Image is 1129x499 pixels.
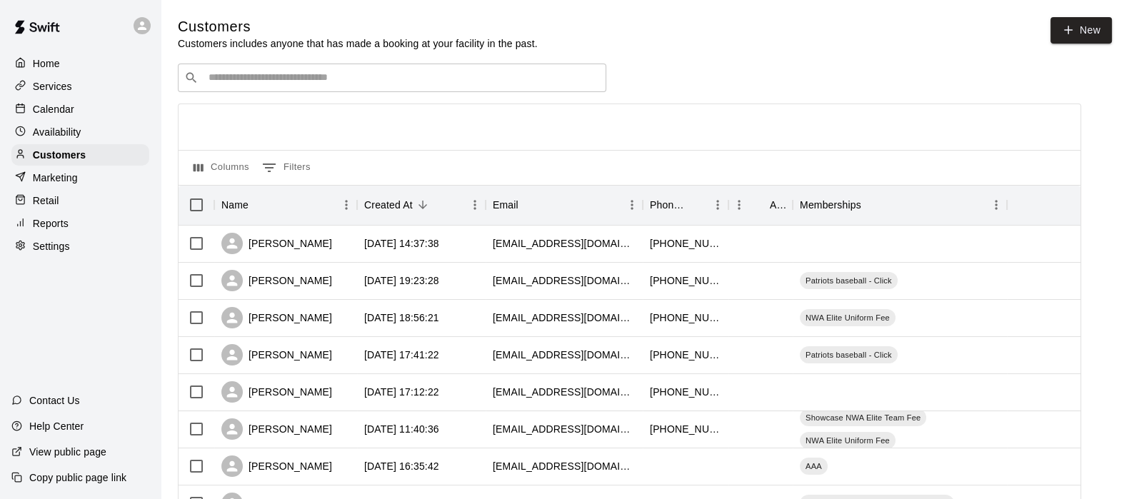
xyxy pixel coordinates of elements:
[221,185,249,225] div: Name
[464,194,486,216] button: Menu
[493,422,636,436] div: aprilbarnett04@yahoo.com
[985,194,1007,216] button: Menu
[33,148,86,162] p: Customers
[11,76,149,97] a: Services
[29,393,80,408] p: Contact Us
[29,445,106,459] p: View public page
[364,422,439,436] div: 2025-08-15 11:40:36
[493,348,636,362] div: dddobrzy@uark.edu
[364,236,439,251] div: 2025-08-16 14:37:38
[1050,17,1112,44] a: New
[413,195,433,215] button: Sort
[33,79,72,94] p: Services
[178,36,538,51] p: Customers includes anyone that has made a booking at your facility in the past.
[650,236,721,251] div: +19132638272
[800,275,898,286] span: Patriots baseball - Click
[221,455,332,477] div: [PERSON_NAME]
[221,381,332,403] div: [PERSON_NAME]
[336,194,357,216] button: Menu
[33,56,60,71] p: Home
[493,311,636,325] div: halesar@gmail.com
[364,185,413,225] div: Created At
[221,270,332,291] div: [PERSON_NAME]
[33,171,78,185] p: Marketing
[190,156,253,179] button: Select columns
[221,418,332,440] div: [PERSON_NAME]
[29,419,84,433] p: Help Center
[800,312,895,323] span: NWA Elite Uniform Fee
[861,195,881,215] button: Sort
[800,432,895,449] div: NWA Elite Uniform Fee
[178,64,606,92] div: Search customers by name or email
[364,311,439,325] div: 2025-08-15 18:56:21
[650,311,721,325] div: +14797210633
[650,385,721,399] div: +14798995678
[800,272,898,289] div: Patriots baseball - Click
[11,53,149,74] a: Home
[33,193,59,208] p: Retail
[650,185,687,225] div: Phone Number
[493,236,636,251] div: asmoe20@gmail.com
[214,185,357,225] div: Name
[650,273,721,288] div: +14792640103
[364,459,439,473] div: 2025-08-14 16:35:42
[800,349,898,361] span: Patriots baseball - Click
[11,144,149,166] a: Customers
[493,273,636,288] div: markfscott@hotmail.com
[11,190,149,211] a: Retail
[486,185,643,225] div: Email
[770,185,786,225] div: Age
[800,412,926,423] span: Showcase NWA Elite Team Fee
[493,385,636,399] div: lindseylovelady@gmail.com
[800,346,898,363] div: Patriots baseball - Click
[33,239,70,253] p: Settings
[750,195,770,215] button: Sort
[493,459,636,473] div: hogfan63@yahoo.com
[800,460,828,472] span: AAA
[364,348,439,362] div: 2025-08-15 17:41:22
[800,458,828,475] div: AAA
[249,195,269,215] button: Sort
[364,273,439,288] div: 2025-08-15 19:23:28
[800,185,861,225] div: Memberships
[800,409,926,426] div: Showcase NWA Elite Team Fee
[11,213,149,234] a: Reports
[357,185,486,225] div: Created At
[33,125,81,139] p: Availability
[728,185,793,225] div: Age
[11,167,149,188] a: Marketing
[687,195,707,215] button: Sort
[650,348,721,362] div: +14192976600
[650,422,721,436] div: +14792507196
[800,435,895,446] span: NWA Elite Uniform Fee
[728,194,750,216] button: Menu
[11,236,149,257] a: Settings
[11,99,149,120] a: Calendar
[221,344,332,366] div: [PERSON_NAME]
[800,309,895,326] div: NWA Elite Uniform Fee
[29,470,126,485] p: Copy public page link
[221,233,332,254] div: [PERSON_NAME]
[33,216,69,231] p: Reports
[221,307,332,328] div: [PERSON_NAME]
[707,194,728,216] button: Menu
[621,194,643,216] button: Menu
[643,185,728,225] div: Phone Number
[493,185,518,225] div: Email
[793,185,1007,225] div: Memberships
[518,195,538,215] button: Sort
[11,121,149,143] a: Availability
[259,156,314,179] button: Show filters
[364,385,439,399] div: 2025-08-15 17:12:22
[178,17,538,36] h5: Customers
[33,102,74,116] p: Calendar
